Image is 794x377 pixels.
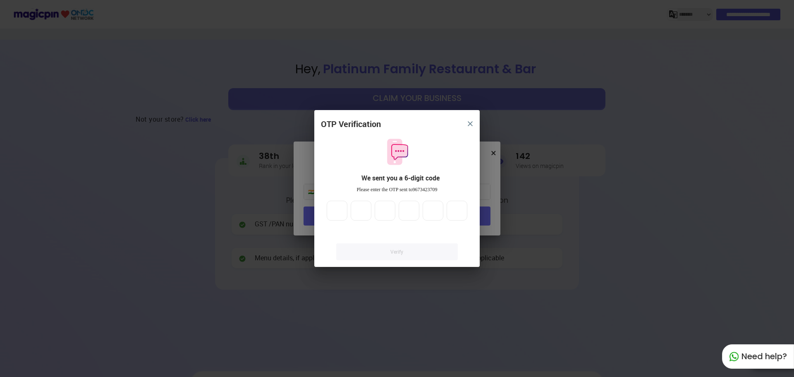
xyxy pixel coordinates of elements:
img: 8zTxi7IzMsfkYqyYgBgfvSHvmzQA9juT1O3mhMgBDT8p5s20zMZ2JbefE1IEBlkXHwa7wAFxGwdILBLhkAAAAASUVORK5CYII= [468,121,473,126]
div: Please enter the OTP sent to 9673423709 [321,186,473,193]
img: otpMessageIcon.11fa9bf9.svg [383,138,411,166]
div: We sent you a 6-digit code [328,173,473,183]
button: close [463,116,478,131]
div: Need help? [722,344,794,369]
a: Verify [336,243,458,260]
div: OTP Verification [321,118,381,130]
img: whatapp_green.7240e66a.svg [729,352,739,362]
